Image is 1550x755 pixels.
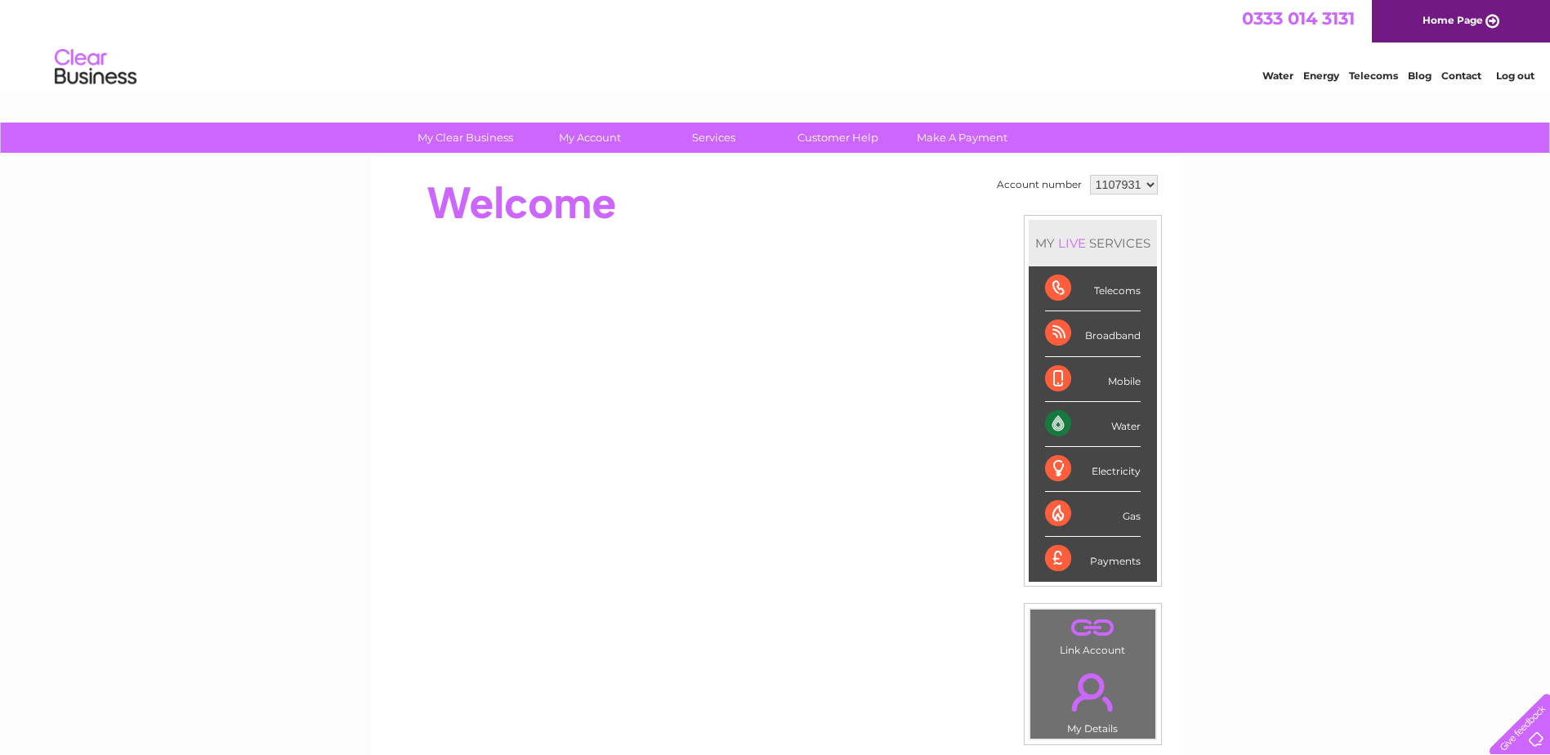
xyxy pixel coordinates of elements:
[771,123,905,153] a: Customer Help
[1045,311,1141,356] div: Broadband
[1496,69,1534,82] a: Log out
[1303,69,1339,82] a: Energy
[993,171,1086,199] td: Account number
[1262,69,1293,82] a: Water
[54,42,137,92] img: logo.png
[1045,447,1141,492] div: Electricity
[1029,220,1157,266] div: MY SERVICES
[646,123,781,153] a: Services
[1045,492,1141,537] div: Gas
[1034,614,1151,642] a: .
[390,9,1162,79] div: Clear Business is a trading name of Verastar Limited (registered in [GEOGRAPHIC_DATA] No. 3667643...
[1045,537,1141,581] div: Payments
[1441,69,1481,82] a: Contact
[1034,663,1151,721] a: .
[1030,609,1156,660] td: Link Account
[398,123,533,153] a: My Clear Business
[522,123,657,153] a: My Account
[1045,357,1141,402] div: Mobile
[1030,659,1156,739] td: My Details
[1242,8,1355,29] a: 0333 014 3131
[1055,235,1089,251] div: LIVE
[1045,402,1141,447] div: Water
[895,123,1030,153] a: Make A Payment
[1408,69,1432,82] a: Blog
[1349,69,1398,82] a: Telecoms
[1045,266,1141,311] div: Telecoms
